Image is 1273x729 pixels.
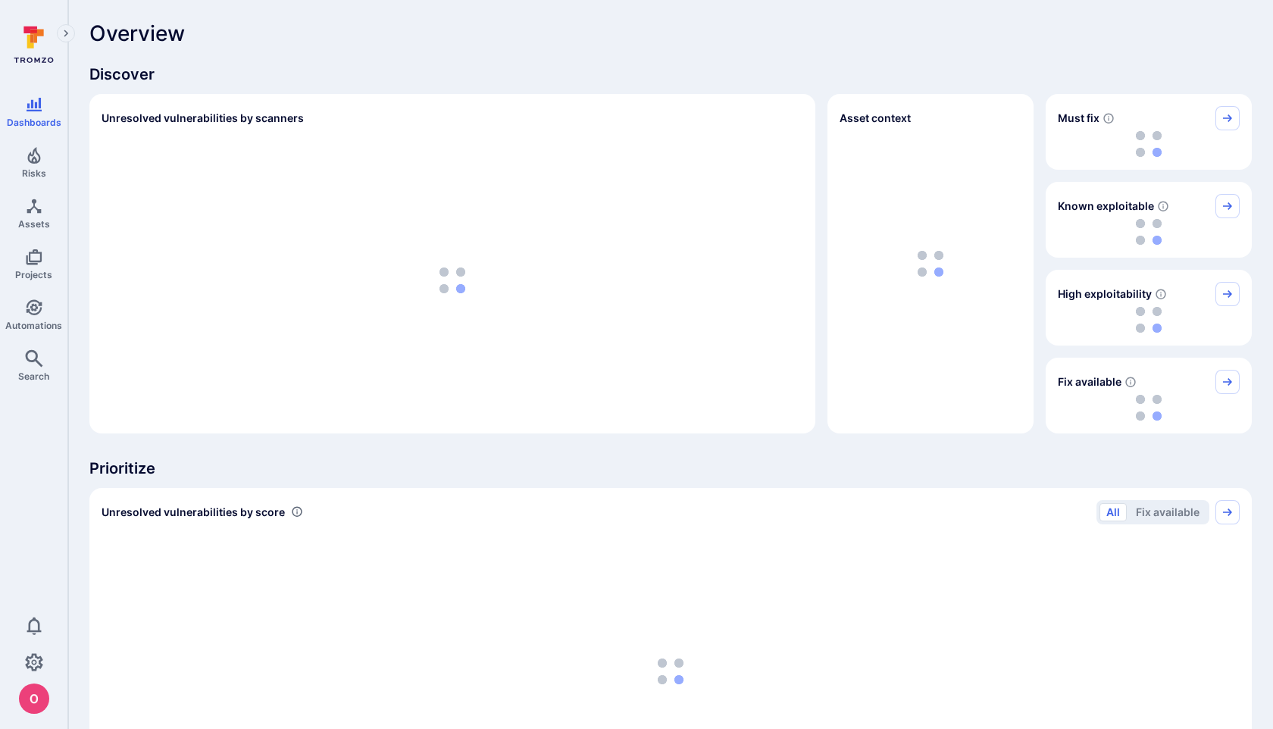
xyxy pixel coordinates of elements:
div: loading spinner [1058,394,1240,421]
button: All [1099,503,1127,521]
span: Search [18,371,49,382]
svg: Risk score >=40 , missed SLA [1103,112,1115,124]
span: Prioritize [89,458,1252,479]
span: Unresolved vulnerabilities by score [102,505,285,520]
button: Expand navigation menu [57,24,75,42]
button: Fix available [1129,503,1206,521]
div: Known exploitable [1046,182,1252,258]
div: loading spinner [102,139,803,421]
span: High exploitability [1058,286,1152,302]
span: Projects [15,269,52,280]
div: oleg malkov [19,684,49,714]
div: loading spinner [1058,130,1240,158]
div: loading spinner [1058,218,1240,246]
span: Fix available [1058,374,1121,390]
img: ACg8ocJcCe-YbLxGm5tc0PuNRxmgP8aEm0RBXn6duO8aeMVK9zjHhw=s96-c [19,684,49,714]
div: Number of vulnerabilities in status 'Open' 'Triaged' and 'In process' grouped by score [291,504,303,520]
svg: Confirmed exploitable by KEV [1157,200,1169,212]
img: Loading... [1136,307,1162,333]
span: Must fix [1058,111,1099,126]
img: Loading... [1136,395,1162,421]
span: Automations [5,320,62,331]
svg: Vulnerabilities with fix available [1124,376,1137,388]
div: High exploitability [1046,270,1252,346]
span: Assets [18,218,50,230]
span: Discover [89,64,1252,85]
div: Fix available [1046,358,1252,433]
img: Loading... [1136,131,1162,157]
img: Loading... [658,659,683,684]
h2: Unresolved vulnerabilities by scanners [102,111,304,126]
span: Risks [22,167,46,179]
span: Overview [89,21,185,45]
svg: EPSS score ≥ 0.7 [1155,288,1167,300]
div: Must fix [1046,94,1252,170]
img: Loading... [1136,219,1162,245]
span: Dashboards [7,117,61,128]
img: Loading... [439,268,465,293]
span: Known exploitable [1058,199,1154,214]
i: Expand navigation menu [61,27,71,40]
div: loading spinner [1058,306,1240,333]
span: Asset context [840,111,911,126]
